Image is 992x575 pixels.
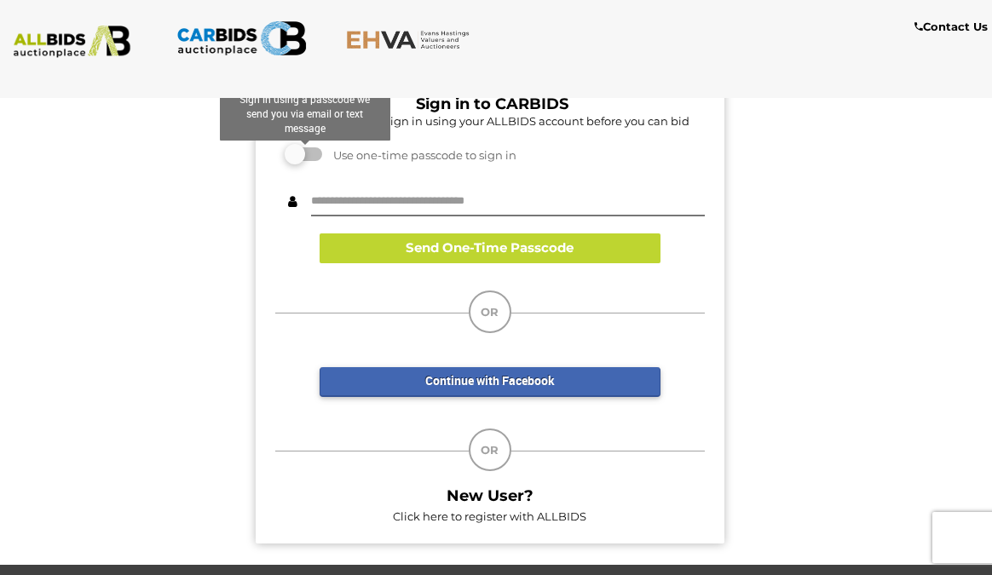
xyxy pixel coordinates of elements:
[469,428,511,471] div: OR
[320,233,660,263] button: Send One-Time Passcode
[7,26,136,58] img: ALLBIDS.com.au
[176,17,306,60] img: CARBIDS.com.au
[280,115,705,127] h5: You will need to sign in using your ALLBIDS account before you can bid
[220,89,390,140] div: Sign in using a passcode we send you via email or text message
[346,30,476,49] img: EHVA.com.au
[393,509,586,523] a: Click here to register with ALLBIDS
[416,95,568,113] b: Sign in to CARBIDS
[914,17,992,37] a: Contact Us
[469,290,511,333] div: OR
[325,148,516,162] span: Use one-time passcode to sign in
[320,367,660,397] a: Continue with Facebook
[914,20,988,33] b: Contact Us
[447,486,533,505] b: New User?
